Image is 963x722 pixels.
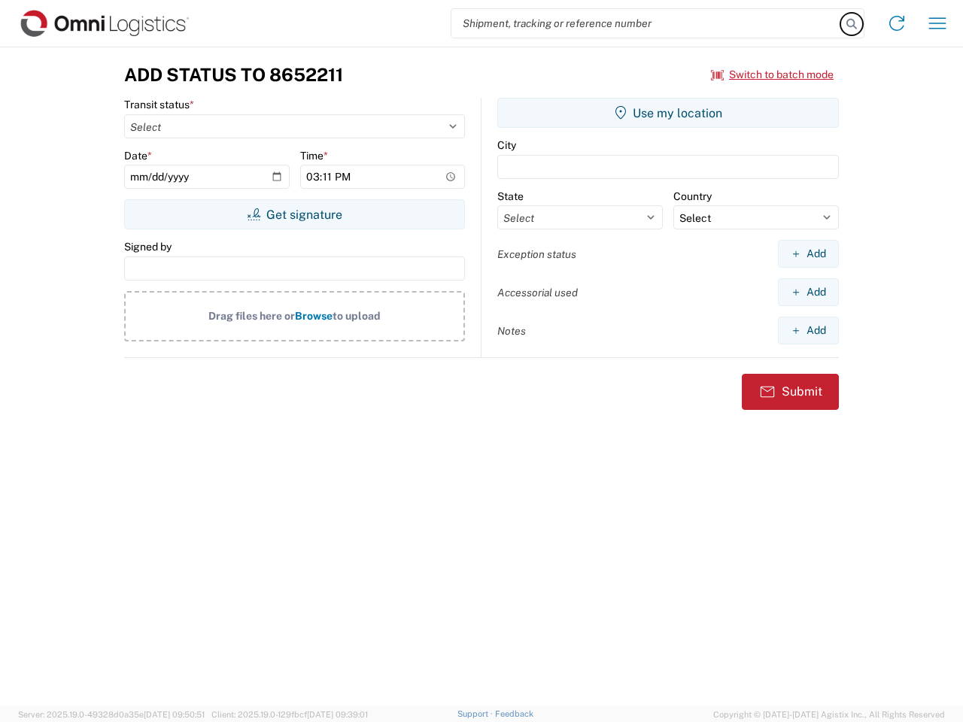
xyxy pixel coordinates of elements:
[457,709,495,718] a: Support
[295,310,333,322] span: Browse
[124,240,172,253] label: Signed by
[307,710,368,719] span: [DATE] 09:39:01
[497,286,578,299] label: Accessorial used
[124,149,152,162] label: Date
[742,374,839,410] button: Submit
[778,317,839,344] button: Add
[495,709,533,718] a: Feedback
[18,710,205,719] span: Server: 2025.19.0-49328d0a35e
[673,190,712,203] label: Country
[713,708,945,721] span: Copyright © [DATE]-[DATE] Agistix Inc., All Rights Reserved
[124,98,194,111] label: Transit status
[451,9,841,38] input: Shipment, tracking or reference number
[497,324,526,338] label: Notes
[497,190,524,203] label: State
[208,310,295,322] span: Drag files here or
[333,310,381,322] span: to upload
[300,149,328,162] label: Time
[211,710,368,719] span: Client: 2025.19.0-129fbcf
[778,240,839,268] button: Add
[711,62,834,87] button: Switch to batch mode
[497,138,516,152] label: City
[124,64,343,86] h3: Add Status to 8652211
[497,98,839,128] button: Use my location
[778,278,839,306] button: Add
[124,199,465,229] button: Get signature
[144,710,205,719] span: [DATE] 09:50:51
[497,247,576,261] label: Exception status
